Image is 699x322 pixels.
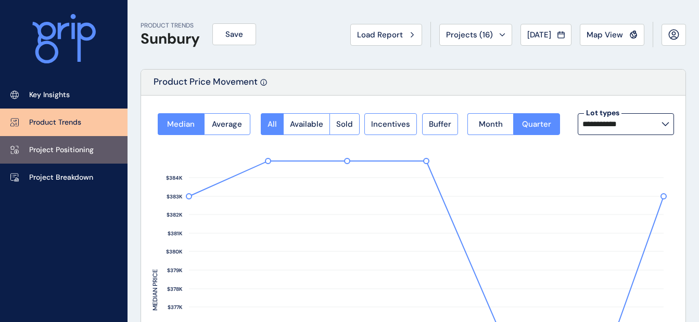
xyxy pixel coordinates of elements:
[336,119,353,129] span: Sold
[422,113,458,135] button: Buffer
[204,113,251,135] button: Average
[167,267,183,274] text: $379K
[584,108,621,118] label: Lot types
[513,113,560,135] button: Quarter
[371,119,410,129] span: Incentives
[225,29,243,39] span: Save
[141,30,200,48] h1: Sunbury
[167,286,183,292] text: $378K
[261,113,283,135] button: All
[167,193,183,200] text: $383K
[587,30,623,40] span: Map View
[479,119,503,129] span: Month
[29,172,93,183] p: Project Breakdown
[283,113,329,135] button: Available
[329,113,360,135] button: Sold
[429,119,451,129] span: Buffer
[212,119,242,129] span: Average
[212,23,256,45] button: Save
[168,304,183,311] text: $377K
[446,30,493,40] span: Projects ( 16 )
[522,119,551,129] span: Quarter
[520,24,571,46] button: [DATE]
[158,113,204,135] button: Median
[527,30,551,40] span: [DATE]
[167,119,195,129] span: Median
[168,230,183,237] text: $381K
[467,113,514,135] button: Month
[268,119,277,129] span: All
[29,90,70,100] p: Key Insights
[167,211,183,218] text: $382K
[29,117,81,128] p: Product Trends
[290,119,323,129] span: Available
[141,21,200,30] p: PRODUCT TRENDS
[154,76,258,95] p: Product Price Movement
[364,113,417,135] button: Incentives
[166,248,183,255] text: $380K
[29,145,94,155] p: Project Positioning
[580,24,644,46] button: Map View
[166,175,183,181] text: $384K
[357,30,403,40] span: Load Report
[439,24,512,46] button: Projects (16)
[350,24,422,46] button: Load Report
[151,269,159,311] text: MEDIAN PRICE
